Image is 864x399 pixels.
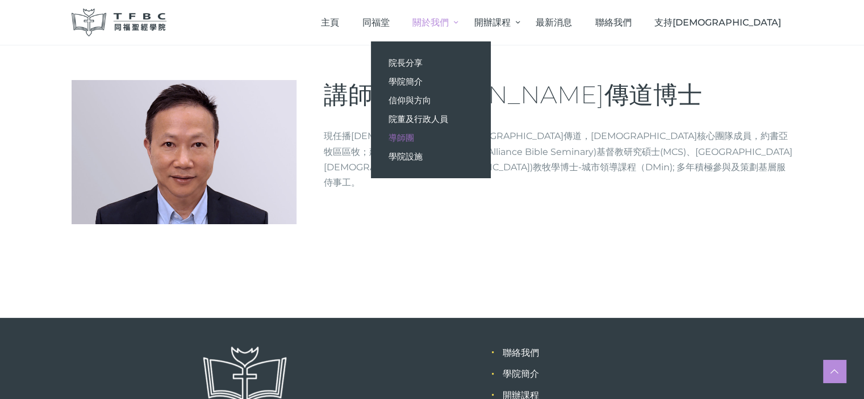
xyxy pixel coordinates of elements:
[474,17,511,28] span: 開辦課程
[412,17,449,28] span: 關於我們
[388,132,414,143] span: 導師團
[350,6,401,39] a: 同福堂
[324,128,793,190] p: 現任播[DEMOGRAPHIC_DATA][DEMOGRAPHIC_DATA]傳道，[DEMOGRAPHIC_DATA]核心團隊成員，約書亞牧區區牧；建[DEMOGRAPHIC_DATA](Al...
[324,80,793,110] h3: 講師 - [PERSON_NAME]傳道博士
[321,17,339,28] span: 主頁
[536,17,572,28] span: 最新消息
[503,347,539,358] a: 聯絡我們
[643,6,793,39] a: 支持[DEMOGRAPHIC_DATA]
[401,6,462,39] a: 關於我們
[583,6,643,39] a: 聯絡我們
[72,9,167,36] img: 同福聖經學院 TFBC
[654,17,781,28] span: 支持[DEMOGRAPHIC_DATA]
[371,128,490,147] a: 導師團
[388,151,422,162] span: 學院設施
[371,147,490,166] a: 學院設施
[371,72,490,91] a: 學院簡介
[371,91,490,110] a: 信仰與方向
[310,6,351,39] a: 主頁
[462,6,524,39] a: 開辦課程
[362,17,390,28] span: 同福堂
[823,360,846,383] a: Scroll to top
[388,76,422,87] span: 學院簡介
[595,17,632,28] span: 聯絡我們
[388,57,422,68] span: 院長分享
[524,6,584,39] a: 最新消息
[371,53,490,72] a: 院長分享
[503,368,539,379] a: 學院簡介
[371,110,490,128] a: 院董及行政人員
[72,80,297,224] img: Ps. Dr. Wong Kai Yan, Larry
[388,95,431,106] span: 信仰與方向
[388,114,448,124] span: 院董及行政人員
